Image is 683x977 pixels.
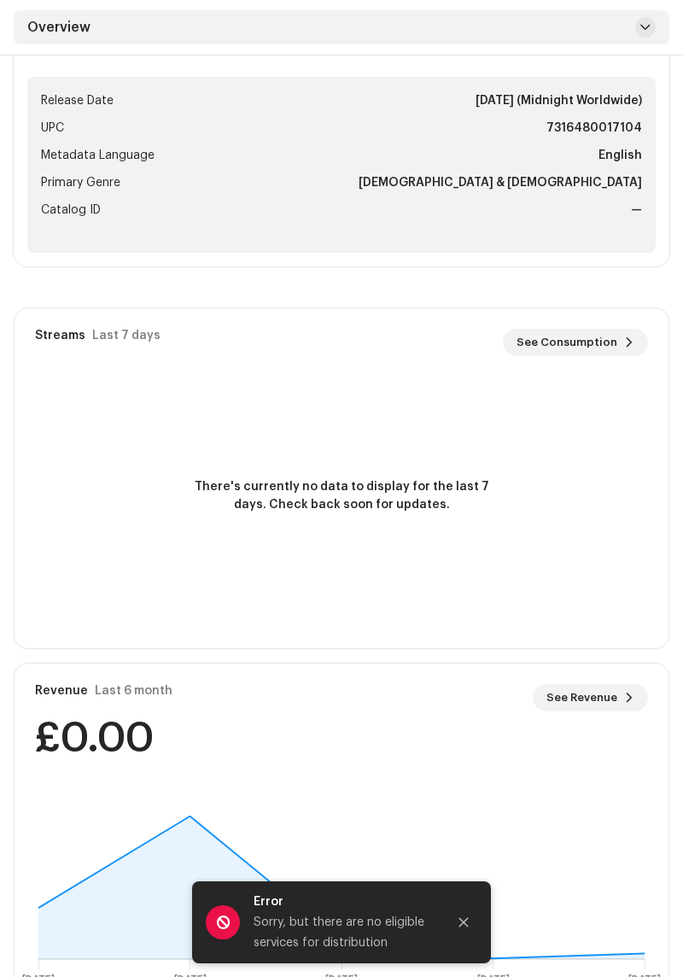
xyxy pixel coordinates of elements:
span: See Consumption [517,325,617,360]
div: Last 7 days [92,329,161,342]
strong: 7316480017104 [546,118,642,138]
span: UPC [41,118,64,138]
strong: — [631,200,642,220]
div: Revenue [35,684,88,698]
div: Sorry, but there are no eligible services for distribution [254,912,433,953]
div: Last 6 month [95,684,172,698]
strong: [DATE] (Midnight Worldwide) [476,91,642,111]
button: See Revenue [533,684,648,711]
span: Metadata Language [41,145,155,166]
span: Overview [27,20,90,34]
div: Streams [35,329,85,342]
span: Catalog ID [41,200,101,220]
span: See Revenue [546,681,617,715]
strong: English [598,145,642,166]
button: See Consumption [503,329,648,356]
span: Primary Genre [41,173,120,193]
span: Release Date [41,91,114,111]
button: Close [447,905,481,939]
strong: [DEMOGRAPHIC_DATA] & [DEMOGRAPHIC_DATA] [359,173,642,193]
span: There's currently no data to display for the last 7 days. Check back soon for updates. [188,478,495,514]
div: Error [254,892,433,912]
